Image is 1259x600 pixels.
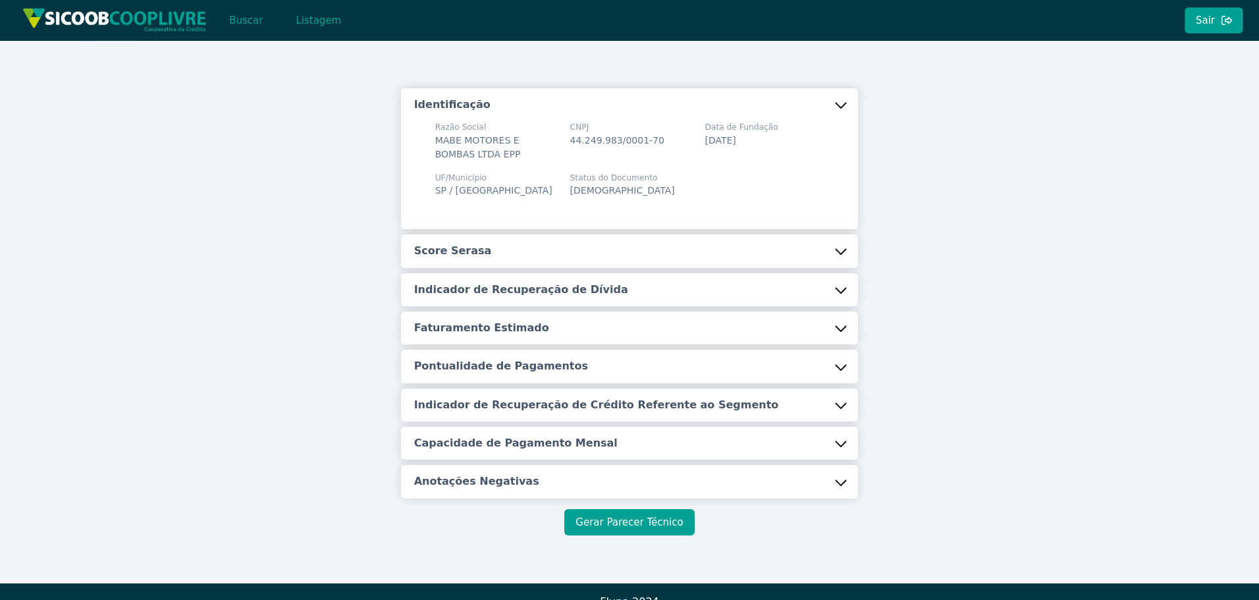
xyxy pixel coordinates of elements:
button: Indicador de Recuperação de Dívida [401,273,859,306]
h5: Indicador de Recuperação de Crédito Referente ao Segmento [414,398,779,412]
span: Razão Social [435,121,554,133]
button: Indicador de Recuperação de Crédito Referente ao Segmento [401,389,859,422]
button: Buscar [218,7,274,34]
button: Identificação [401,88,859,121]
span: MABE MOTORES E BOMBAS LTDA EPP [435,135,521,159]
h5: Faturamento Estimado [414,321,549,335]
button: Sair [1185,7,1243,34]
h5: Capacidade de Pagamento Mensal [414,436,618,450]
span: UF/Município [435,172,552,184]
button: Pontualidade de Pagamentos [401,350,859,383]
h5: Score Serasa [414,244,492,258]
button: Score Serasa [401,234,859,267]
h5: Identificação [414,97,491,112]
img: img/sicoob_cooplivre.png [22,8,207,32]
h5: Pontualidade de Pagamentos [414,359,588,373]
button: Listagem [284,7,352,34]
span: SP / [GEOGRAPHIC_DATA] [435,185,552,196]
span: CNPJ [570,121,664,133]
h5: Anotações Negativas [414,474,539,489]
button: Faturamento Estimado [401,312,859,344]
span: 44.249.983/0001-70 [570,135,664,146]
span: [DATE] [705,135,736,146]
button: Gerar Parecer Técnico [564,509,694,535]
span: Data de Fundação [705,121,778,133]
button: Anotações Negativas [401,465,859,498]
span: Status do Documento [570,172,675,184]
button: Capacidade de Pagamento Mensal [401,427,859,460]
h5: Indicador de Recuperação de Dívida [414,283,628,297]
span: [DEMOGRAPHIC_DATA] [570,185,675,196]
